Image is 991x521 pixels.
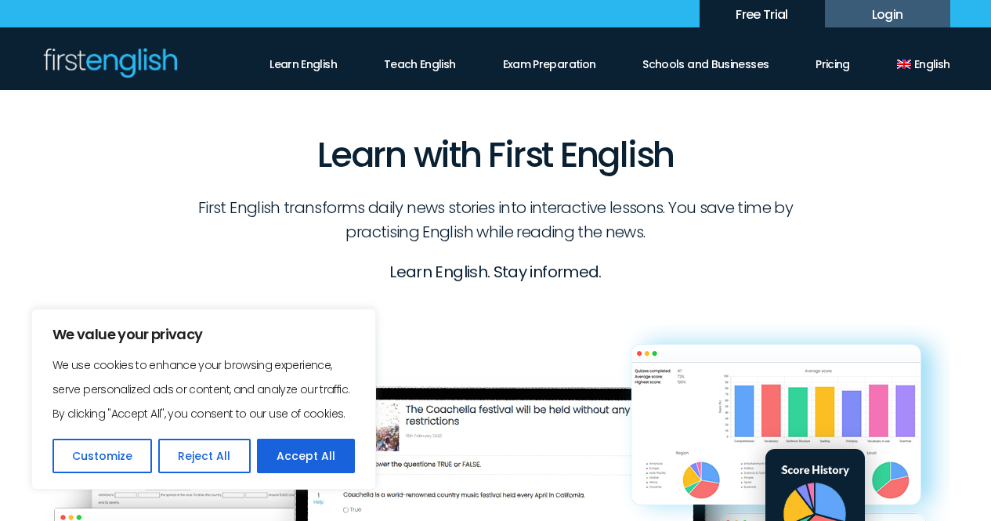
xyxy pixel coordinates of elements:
button: Reject All [158,439,250,473]
h1: Learn with First English [42,90,950,180]
button: Accept All [257,439,355,473]
span: English [914,57,950,71]
a: English [897,47,950,73]
p: We value your privacy [52,325,355,344]
a: Schools and Businesses [642,47,769,73]
a: Pricing [816,47,850,73]
a: Teach English [384,47,456,73]
button: Customize [52,439,152,473]
a: Exam Preparation [503,47,596,73]
a: Learn English [269,47,337,73]
p: First English transforms daily news stories into interactive lessons. You save time by practising... [184,196,807,244]
p: We use cookies to enhance your browsing experience, serve personalized ads or content, and analyz... [52,353,355,426]
strong: Learn English. Stay informed. [389,261,601,283]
